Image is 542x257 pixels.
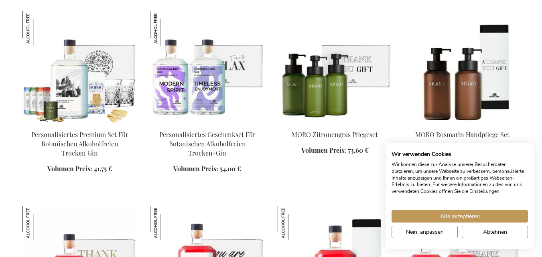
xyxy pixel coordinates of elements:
[159,130,256,157] a: Personalisiertes Geschenkset Für Botanischen Alkoholfreien Trocken-Gin
[22,120,137,128] a: Personalised Non-Alcoholic Botanical Dry Gin Premium Set Personalisiertes Premium Set Für Botanis...
[406,228,444,236] span: Nein, anpassen
[301,146,346,154] span: Volumen Preis:
[348,146,369,154] span: 73,60 €
[150,120,265,128] a: Personalised Non-Alcoholic Botanical Dry Gin Duo Gift Set Personalisiertes Geschenkset Für Botani...
[22,11,57,46] img: Personalisiertes Premium Set Für Botanischen Alkoholfreien Trocken Gin
[278,11,392,123] img: MORO Lemongrass Care Set
[173,164,218,173] span: Volumen Preis:
[462,226,528,238] button: Alle verweigern cookies
[220,164,241,173] span: 54,00 €
[392,210,528,223] button: Akzeptieren Sie alle cookies
[392,161,528,195] p: Wir können diese zur Analyse unserer Besucherdaten platzieren, um unsere Webseite zu verbessern, ...
[22,206,57,240] img: Personalisiertes Alkoholfreies Italienisches Bittersweet Premium Set
[301,146,369,155] a: Volumen Preis: 73,60 €
[392,226,458,238] button: cookie Einstellungen anpassen
[440,212,480,221] span: Alle akzeptieren
[94,164,112,173] span: 41,75 €
[405,11,520,123] img: MORO Rosemary Handcare Set
[150,11,265,123] img: Personalised Non-Alcoholic Botanical Dry Gin Duo Gift Set
[415,130,510,139] a: MORO Rosmarin Handpflege Set
[173,164,241,174] a: Volumen Preis: 54,00 €
[405,120,520,128] a: MORO Rosemary Handcare Set
[47,164,92,173] span: Volumen Preis:
[278,120,392,128] a: MORO Lemongrass Care Set
[150,206,185,240] img: Personalisiertes Alkoholfreies Italienisches Bittersweet Geschenk
[31,130,128,157] a: Personalisiertes Premium Set Für Botanischen Alkoholfreien Trocken Gin
[392,151,528,158] h2: Wir verwenden Cookies
[483,228,507,236] span: Ablehnen
[22,11,137,123] img: Personalised Non-Alcoholic Botanical Dry Gin Premium Set
[47,164,112,174] a: Volumen Preis: 41,75 €
[278,206,312,240] img: Personalisiertes Alkoholfreies Italienisches Bittersweet Set
[292,130,378,139] a: MORO Zitronengras Pflegeset
[150,11,185,46] img: Personalisiertes Geschenkset Für Botanischen Alkoholfreien Trocken-Gin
